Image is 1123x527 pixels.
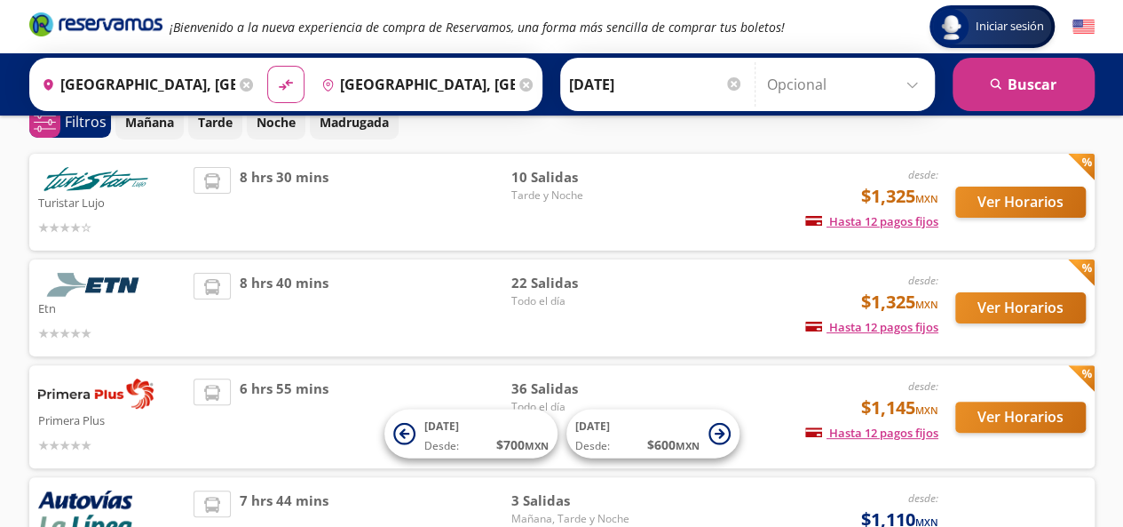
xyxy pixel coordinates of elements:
[29,11,162,37] i: Brand Logo
[38,409,186,430] p: Primera Plus
[525,439,549,452] small: MXN
[240,167,328,237] span: 8 hrs 30 mins
[1072,16,1095,38] button: English
[861,395,938,421] span: $1,145
[240,379,328,455] span: 6 hrs 55 mins
[38,167,154,191] img: Turistar Lujo
[569,62,743,107] input: Elegir Fecha
[384,410,558,459] button: [DATE]Desde:$700MXN
[188,105,242,140] button: Tarde
[647,435,700,454] span: $ 600
[955,187,1086,218] button: Ver Horarios
[805,319,938,335] span: Hasta 12 pagos fijos
[510,167,635,188] span: 10 Salidas
[35,62,235,107] input: Buscar Origen
[566,410,739,459] button: [DATE]Desde:$600MXN
[915,298,938,311] small: MXN
[805,425,938,441] span: Hasta 12 pagos fijos
[314,62,515,107] input: Buscar Destino
[38,297,186,318] p: Etn
[38,191,186,212] p: Turistar Lujo
[908,273,938,288] em: desde:
[805,213,938,229] span: Hasta 12 pagos fijos
[510,273,635,293] span: 22 Salidas
[38,379,154,409] img: Primera Plus
[676,439,700,452] small: MXN
[955,292,1086,323] button: Ver Horarios
[424,419,459,434] span: [DATE]
[125,113,174,132] p: Mañana
[510,188,635,204] span: Tarde y Noche
[953,58,1095,111] button: Buscar
[575,438,610,454] span: Desde:
[915,403,938,417] small: MXN
[38,273,154,297] img: Etn
[170,19,785,36] em: ¡Bienvenido a la nueva experiencia de compra de Reservamos, una forma más sencilla de comprar tus...
[115,105,184,140] button: Mañana
[510,293,635,309] span: Todo el día
[908,167,938,182] em: desde:
[908,379,938,394] em: desde:
[955,402,1086,433] button: Ver Horarios
[969,18,1051,36] span: Iniciar sesión
[29,11,162,43] a: Brand Logo
[510,399,635,415] span: Todo el día
[320,113,389,132] p: Madrugada
[310,105,399,140] button: Madrugada
[65,111,107,132] p: Filtros
[915,192,938,205] small: MXN
[861,289,938,315] span: $1,325
[908,491,938,506] em: desde:
[510,379,635,399] span: 36 Salidas
[257,113,296,132] p: Noche
[247,105,305,140] button: Noche
[767,62,926,107] input: Opcional
[424,438,459,454] span: Desde:
[496,435,549,454] span: $ 700
[510,491,635,511] span: 3 Salidas
[240,273,328,343] span: 8 hrs 40 mins
[861,183,938,210] span: $1,325
[510,511,635,527] span: Mañana, Tarde y Noche
[575,419,610,434] span: [DATE]
[198,113,233,132] p: Tarde
[29,107,111,138] button: 0Filtros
